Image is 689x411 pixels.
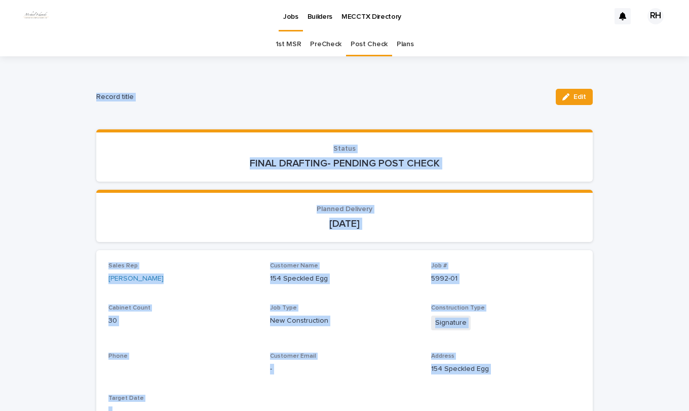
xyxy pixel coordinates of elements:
[431,263,447,269] span: Job #
[108,395,144,401] span: Target Date
[108,273,164,284] a: [PERSON_NAME]
[397,32,413,56] a: Plans
[431,273,581,284] p: 5992-01
[270,305,297,311] span: Job Type
[317,205,372,213] span: Planned Delivery
[573,93,586,100] span: Edit
[647,8,664,24] div: RH
[270,364,419,374] p: -
[556,89,593,105] button: Edit
[310,32,341,56] a: PreCheck
[431,364,581,374] p: 154 Speckled Egg
[108,305,150,311] span: Cabinet Count
[108,263,138,269] span: Sales Rep
[431,316,471,330] span: Signature
[431,353,454,359] span: Address
[270,316,419,326] p: New Construction
[431,305,485,311] span: Construction Type
[333,145,356,152] span: Status
[96,93,548,101] h2: Record title
[108,218,581,230] p: [DATE]
[20,6,52,26] img: dhEtdSsQReaQtgKTuLrt
[270,263,318,269] span: Customer Name
[108,157,581,169] p: FINAL DRAFTING- PENDING POST CHECK
[270,353,316,359] span: Customer Email
[108,353,128,359] span: Phone
[276,32,301,56] a: 1st MSR
[351,32,388,56] a: Post Check
[108,316,258,326] p: 30
[270,273,419,284] p: 154 Speckled Egg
